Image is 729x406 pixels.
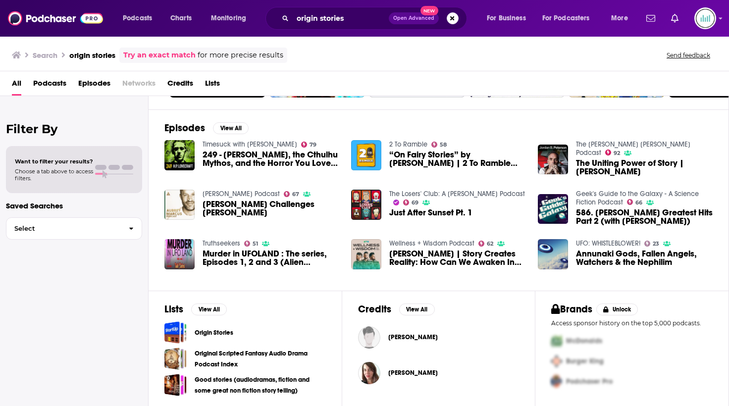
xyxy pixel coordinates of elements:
a: Lists [205,75,220,96]
h2: Lists [164,303,183,315]
span: Annunaki Gods, Fallen Angels, Watchers & the Nephilim [576,250,713,266]
span: For Business [487,11,526,25]
span: 249 - [PERSON_NAME], the Cthulhu Mythos, and the Horror You Love [DATE] [203,151,339,167]
span: for more precise results [198,50,283,61]
a: Johanna Mayer [388,369,438,377]
a: Good stories (audiodramas, fiction and some great non fiction story telling) [195,374,326,396]
button: View All [213,122,249,134]
a: The Uniting Power of Story | Angus Fletcher [538,145,568,175]
a: Original Scripted Fantasy Audio Drama Podcast Index [195,348,326,370]
button: open menu [116,10,165,26]
span: New [420,6,438,15]
span: Podchaser Pro [566,377,613,386]
a: Geek's Guide to the Galaxy - A Science Fiction Podcast [576,190,699,206]
span: Murder in UFOLAND : The series, Episodes 1, 2 and 3 (Alien wackadoos who commited MURDER!) [203,250,339,266]
a: 23 [644,241,660,247]
p: Saved Searches [6,201,142,210]
a: Aubrey Marcus Podcast [203,190,280,198]
h2: Brands [551,303,592,315]
span: More [611,11,628,25]
a: The Losers' Club: A Stephen King Podcast [389,190,525,198]
a: Origin Stories [164,321,187,344]
span: 92 [614,151,620,155]
a: Just After Sunset Pt. 1 [389,208,472,217]
img: Ben Stewart | Story Creates Reality: How Can We Awaken In The Midst of Crisis + Write A New Story... [351,239,381,269]
button: View All [399,304,435,315]
span: 69 [412,201,418,205]
a: Marc Gafni Challenges Yuval Harari [203,200,339,217]
button: Johanna MayerJohanna Mayer [358,357,520,389]
button: Show profile menu [694,7,716,29]
a: EpisodesView All [164,122,249,134]
h3: origin stories [69,51,115,60]
a: All [12,75,21,96]
button: Open AdvancedNew [389,12,439,24]
span: [PERSON_NAME] [388,369,438,377]
button: Unlock [596,304,638,315]
a: Johanna Mayer [358,362,380,384]
h2: Filter By [6,122,142,136]
img: Second Pro Logo [547,351,566,371]
span: For Podcasters [542,11,590,25]
span: 79 [310,143,316,147]
a: The Uniting Power of Story | Angus Fletcher [576,159,713,176]
a: 51 [244,241,259,247]
button: View All [191,304,227,315]
span: “On Fairy Stories” by [PERSON_NAME] | 2 To Ramble #225 [389,151,526,167]
a: Credits [167,75,193,96]
a: Good stories (audiodramas, fiction and some great non fiction story telling) [164,374,187,396]
span: 66 [635,201,642,205]
button: Select [6,217,142,240]
button: open menu [536,10,604,26]
span: Podcasts [123,11,152,25]
img: “On Fairy Stories” by J. R. R. Tolkien | 2 To Ramble #225 [351,140,381,170]
button: Send feedback [664,51,713,59]
span: Open Advanced [393,16,434,21]
a: UFO: WHISTLEBLOWER! [576,239,640,248]
p: Access sponsor history on the top 5,000 podcasts. [551,319,713,327]
span: The Uniting Power of Story | [PERSON_NAME] [576,159,713,176]
span: McDonalds [566,337,602,345]
img: Podchaser - Follow, Share and Rate Podcasts [8,9,103,28]
a: Timesuck with Dan Cummins [203,140,297,149]
a: Original Scripted Fantasy Audio Drama Podcast Index [164,348,187,370]
a: 92 [605,150,621,155]
img: Murder in UFOLAND : The series, Episodes 1, 2 and 3 (Alien wackadoos who commited MURDER!) [164,239,195,269]
span: Charts [170,11,192,25]
a: Annunaki Gods, Fallen Angels, Watchers & the Nephilim [538,239,568,269]
a: Charts [164,10,198,26]
span: 62 [487,242,493,246]
h2: Credits [358,303,391,315]
button: Chris LeeChris Lee [358,321,520,353]
span: [PERSON_NAME] Challenges [PERSON_NAME] [203,200,339,217]
a: ListsView All [164,303,227,315]
span: Burger King [566,357,604,365]
a: 249 - H.P. Lovecraft, the Cthulhu Mythos, and the Horror You Love Today [203,151,339,167]
img: First Pro Logo [547,331,566,351]
span: Networks [122,75,156,96]
a: 586. Harlan Ellison's Greatest Hits Part 2 (with Tom Gerencer) [576,208,713,225]
span: Want to filter your results? [15,158,93,165]
a: “On Fairy Stories” by J. R. R. Tolkien | 2 To Ramble #225 [389,151,526,167]
a: 58 [431,142,447,148]
span: Logged in as podglomerate [694,7,716,29]
input: Search podcasts, credits, & more... [293,10,389,26]
span: [PERSON_NAME] [388,333,438,341]
div: Search podcasts, credits, & more... [275,7,476,30]
a: 69 [403,200,419,205]
a: Episodes [78,75,110,96]
img: 249 - H.P. Lovecraft, the Cthulhu Mythos, and the Horror You Love Today [164,140,195,170]
button: open menu [204,10,259,26]
span: 51 [253,242,258,246]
